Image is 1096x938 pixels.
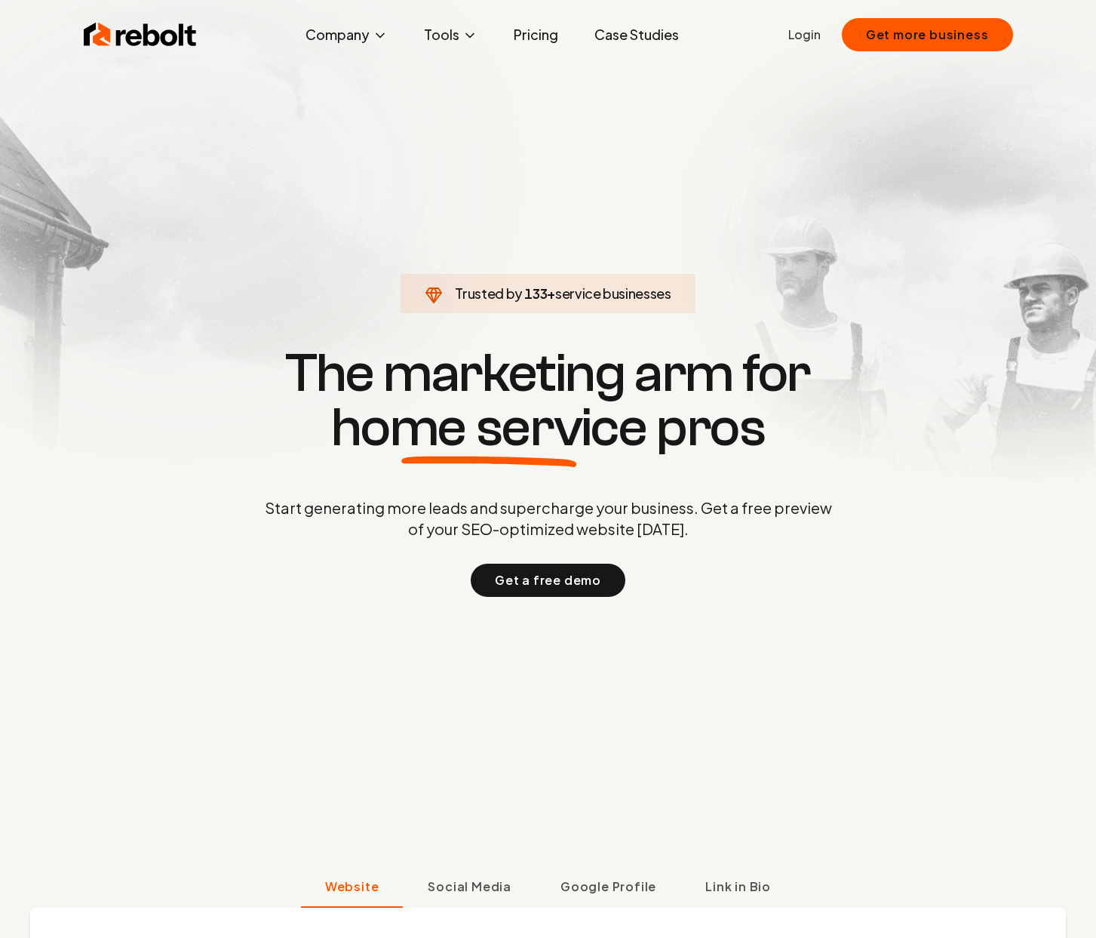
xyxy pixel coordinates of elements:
[547,284,555,302] span: +
[524,283,547,304] span: 133
[262,497,835,540] p: Start generating more leads and supercharge your business. Get a free preview of your SEO-optimiz...
[403,869,536,908] button: Social Media
[84,20,197,50] img: Rebolt Logo
[325,878,379,896] span: Website
[555,284,671,302] span: service businesses
[502,20,570,50] a: Pricing
[560,878,656,896] span: Google Profile
[301,869,404,908] button: Website
[536,869,680,908] button: Google Profile
[705,878,771,896] span: Link in Bio
[842,18,1013,51] button: Get more business
[582,20,691,50] a: Case Studies
[186,346,910,455] h1: The marketing arm for pros
[412,20,490,50] button: Tools
[788,26,821,44] a: Login
[471,564,625,597] button: Get a free demo
[455,284,522,302] span: Trusted by
[428,878,511,896] span: Social Media
[293,20,400,50] button: Company
[680,869,795,908] button: Link in Bio
[331,401,647,455] span: home service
